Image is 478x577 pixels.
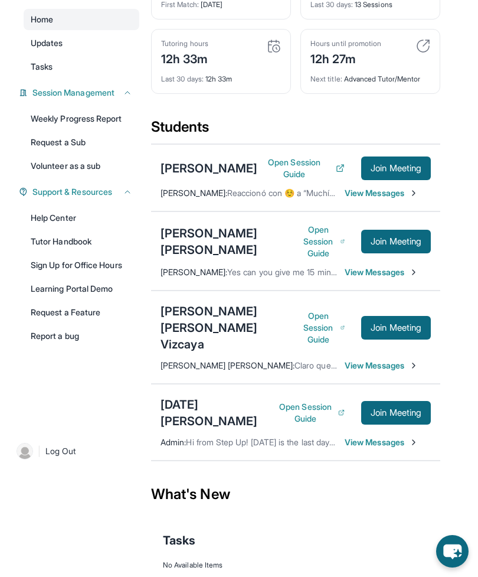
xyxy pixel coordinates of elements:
[257,157,345,180] button: Open Session Guide
[161,39,208,48] div: Tutoring hours
[409,361,418,370] img: Chevron-Right
[24,132,139,153] a: Request a Sub
[345,266,418,278] span: View Messages
[294,360,423,370] span: Claro que sí, miss, muchas gracias
[17,443,33,459] img: user-img
[371,324,421,331] span: Join Meeting
[24,207,139,229] a: Help Center
[301,310,345,345] button: Open Session Guide
[161,160,257,177] div: [PERSON_NAME]
[45,445,76,457] span: Log Out
[31,14,53,25] span: Home
[12,438,139,464] a: |Log Out
[163,532,195,549] span: Tasks
[161,437,186,447] span: Admin :
[161,267,227,277] span: [PERSON_NAME] :
[161,188,227,198] span: [PERSON_NAME] :
[361,157,431,180] button: Join Meeting
[409,268,418,277] img: Chevron-Right
[28,87,132,99] button: Session Management
[161,67,281,84] div: 12h 33m
[32,186,112,198] span: Support & Resources
[371,238,421,245] span: Join Meeting
[409,438,418,447] img: Chevron-Right
[371,165,421,172] span: Join Meeting
[416,39,430,53] img: card
[227,267,347,277] span: Yes can you give me 15 minutes
[163,560,428,570] div: No Available Items
[361,401,431,425] button: Join Meeting
[278,401,345,425] button: Open Session Guide
[31,37,63,49] span: Updates
[310,67,430,84] div: Advanced Tutor/Mentor
[24,155,139,177] a: Volunteer as a sub
[24,278,139,299] a: Learning Portal Demo
[24,9,139,30] a: Home
[32,87,114,99] span: Session Management
[345,360,418,371] span: View Messages
[24,231,139,252] a: Tutor Handbook
[161,360,294,370] span: [PERSON_NAME] [PERSON_NAME] :
[24,32,139,54] a: Updates
[161,74,204,83] span: Last 30 days :
[24,56,139,77] a: Tasks
[38,444,41,458] span: |
[161,396,278,429] div: [DATE][PERSON_NAME]
[31,61,53,73] span: Tasks
[361,230,431,253] button: Join Meeting
[28,186,132,198] button: Support & Resources
[310,74,342,83] span: Next title :
[161,303,301,353] div: [PERSON_NAME] [PERSON_NAME] Vizcaya
[361,316,431,340] button: Join Meeting
[151,118,440,144] div: Students
[161,48,208,67] div: 12h 33m
[24,302,139,323] a: Request a Feature
[436,535,469,568] button: chat-button
[310,39,381,48] div: Hours until promotion
[409,188,418,198] img: Chevron-Right
[24,108,139,129] a: Weekly Progress Report
[267,39,281,53] img: card
[301,224,345,259] button: Open Session Guide
[345,436,418,448] span: View Messages
[161,225,301,258] div: [PERSON_NAME] [PERSON_NAME]
[310,48,381,67] div: 12h 27m
[371,409,421,416] span: Join Meeting
[345,187,418,199] span: View Messages
[24,325,139,347] a: Report a bug
[24,255,139,276] a: Sign Up for Office Hours
[151,468,440,520] div: What's New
